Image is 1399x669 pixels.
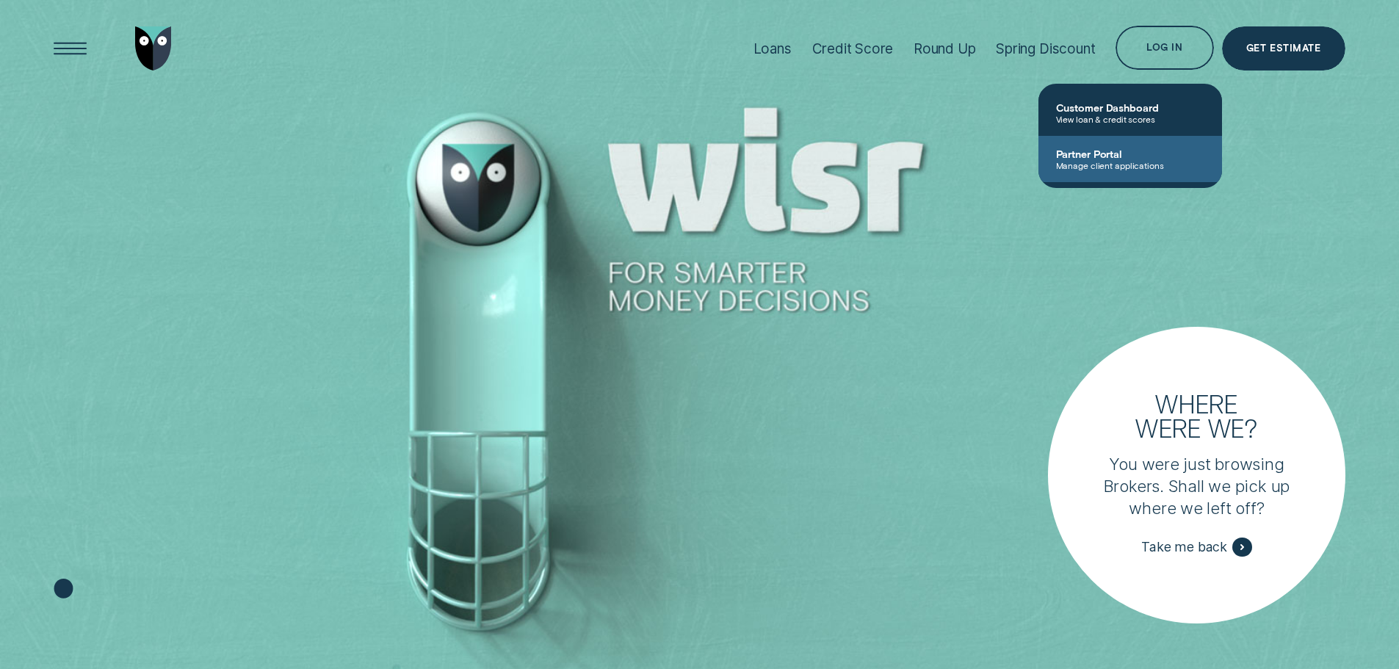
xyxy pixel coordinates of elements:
[1038,136,1222,182] a: Partner PortalManage client applications
[1056,160,1204,170] span: Manage client applications
[1116,26,1213,70] button: Log in
[1222,26,1345,70] a: Get Estimate
[812,40,894,57] div: Credit Score
[1048,327,1345,623] a: Where were we?You were just browsing Brokers. Shall we pick up where we left off?Take me back
[135,26,172,70] img: Wisr
[914,40,976,57] div: Round Up
[1056,101,1204,114] span: Customer Dashboard
[996,40,1095,57] div: Spring Discount
[1141,539,1227,555] span: Take me back
[1056,148,1204,160] span: Partner Portal
[48,26,93,70] button: Open Menu
[1099,453,1295,519] p: You were just browsing Brokers. Shall we pick up where we left off?
[1056,114,1204,124] span: View loan & credit scores
[1038,90,1222,136] a: Customer DashboardView loan & credit scores
[753,40,792,57] div: Loans
[1125,391,1269,440] h3: Where were we?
